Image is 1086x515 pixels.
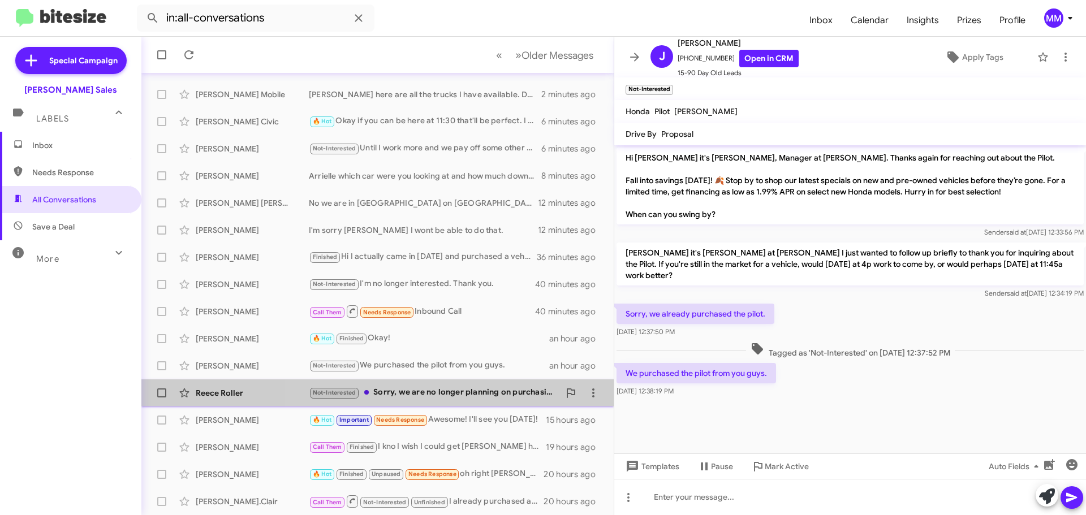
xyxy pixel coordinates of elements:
a: Insights [898,4,948,37]
div: 12 minutes ago [538,197,605,209]
div: [PERSON_NAME] [196,224,309,236]
div: [PERSON_NAME] [196,333,309,344]
span: Unpaused [372,470,401,478]
button: Apply Tags [916,47,1032,67]
div: [PERSON_NAME] [196,143,309,154]
div: Arrielle which car were you looking at and how much down payment do you have? [309,170,541,181]
button: Mark Active [742,456,818,477]
span: Labels [36,114,69,124]
span: Not-Interested [363,499,407,506]
span: » [515,48,522,62]
small: Not-Interested [626,85,673,95]
button: Previous [489,44,509,67]
div: [PERSON_NAME] [PERSON_NAME] [196,197,309,209]
span: Call Them [313,499,342,506]
span: Inbox [32,140,128,151]
div: 6 minutes ago [541,143,605,154]
nav: Page navigation example [490,44,600,67]
span: Not-Interested [313,145,356,152]
span: J [659,47,665,66]
span: [PERSON_NAME] [674,106,738,116]
span: Not-Interested [313,389,356,396]
a: Open in CRM [739,50,799,67]
p: We purchased the pilot from you guys. [617,363,776,383]
div: No we are in [GEOGRAPHIC_DATA] on [GEOGRAPHIC_DATA] [309,197,538,209]
button: Templates [614,456,688,477]
div: Awesome! I'll see you [DATE]! [309,413,546,426]
div: [PERSON_NAME] here are all the trucks I have available. Do you see anything you like? [309,89,541,100]
p: [PERSON_NAME] it's [PERSON_NAME] at [PERSON_NAME] I just wanted to follow up briefly to thank you... [617,243,1084,285]
p: Sorry, we already purchased the pilot. [617,304,774,324]
div: 40 minutes ago [537,306,605,317]
div: an hour ago [549,360,605,371]
div: 12 minutes ago [538,224,605,236]
span: [DATE] 12:38:19 PM [617,387,674,395]
div: 2 minutes ago [541,89,605,100]
div: 6 minutes ago [541,116,605,127]
div: [PERSON_NAME] [196,360,309,371]
div: [PERSON_NAME] [196,442,309,453]
div: [PERSON_NAME] [196,306,309,317]
div: Inbound Call [309,304,537,318]
div: Okay if you can be here at 11:30 that'll be perfect. I will let you associate Limu know and he ca... [309,115,541,128]
div: [PERSON_NAME] [196,469,309,480]
div: an hour ago [549,333,605,344]
div: [PERSON_NAME] Mobile [196,89,309,100]
span: Important [339,416,369,423]
span: said at [1006,228,1026,236]
div: [PERSON_NAME].Clair [196,496,309,507]
span: Honda [626,106,650,116]
span: 🔥 Hot [313,335,332,342]
span: Needs Response [376,416,424,423]
span: 🔥 Hot [313,470,332,478]
span: Tagged as 'Not-Interested' on [DATE] 12:37:52 PM [746,342,955,358]
div: I'm no longer interested. Thank you. [309,278,537,291]
button: Pause [688,456,742,477]
div: I already purchased a vehicle. Thank you [PERSON_NAME] [309,494,544,508]
span: Finished [339,470,364,478]
span: Pause [711,456,733,477]
span: Finished [350,443,374,451]
span: Unfinished [414,499,445,506]
span: Older Messages [522,49,593,62]
div: Hi I actually came in [DATE] and purchased a vehicle from you folks coach [PERSON_NAME] was our s... [309,250,537,263]
span: Special Campaign [49,55,118,66]
span: said at [1007,289,1027,297]
div: [PERSON_NAME] [196,170,309,181]
div: oh right [PERSON_NAME] no i didn't go [DATE] because someone bought the car [DATE] while i was at... [309,468,544,481]
div: 19 hours ago [546,442,605,453]
span: Needs Response [408,470,456,478]
div: [PERSON_NAME] Civic [196,116,309,127]
span: Not-Interested [313,362,356,369]
span: Templates [623,456,679,477]
div: 36 minutes ago [537,252,605,263]
span: All Conversations [32,194,96,205]
span: « [496,48,502,62]
span: Finished [339,335,364,342]
span: Save a Deal [32,221,75,232]
span: [DATE] 12:37:50 PM [617,327,675,336]
div: MM [1044,8,1063,28]
div: We purchased the pilot from you guys. [309,359,549,372]
div: Reece Roller [196,387,309,399]
div: I kno I wish I could get [PERSON_NAME] help for get the truck I always wanted [309,440,546,453]
span: Drive By [626,129,657,139]
div: Sorry, we are no longer planning on purchasing a car. Thank you for your time and understanding. [309,386,559,399]
a: Profile [990,4,1035,37]
div: 8 minutes ago [541,170,605,181]
button: MM [1035,8,1074,28]
span: 15-90 Day Old Leads [678,67,799,79]
span: Sender [DATE] 12:33:56 PM [984,228,1084,236]
a: Inbox [800,4,842,37]
span: [PERSON_NAME] [678,36,799,50]
span: [PHONE_NUMBER] [678,50,799,67]
span: Needs Response [363,309,411,316]
input: Search [137,5,374,32]
span: Call Them [313,443,342,451]
a: Prizes [948,4,990,37]
div: 20 hours ago [544,469,605,480]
